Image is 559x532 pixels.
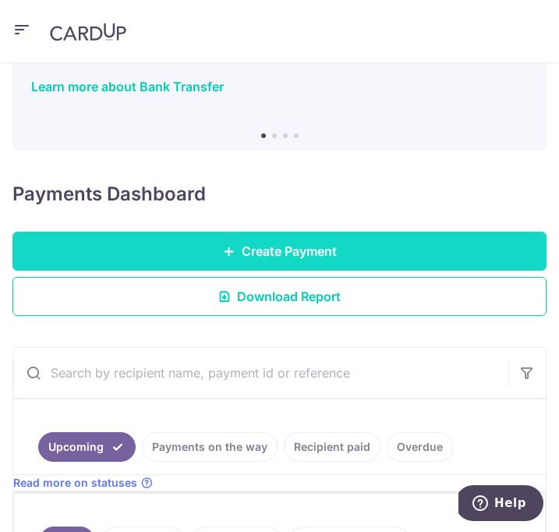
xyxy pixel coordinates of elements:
span: Download Report [237,287,341,306]
span: Create Payment [242,242,337,261]
a: Recipient paid [284,432,380,462]
a: Learn more about Bank Transfer [31,79,224,94]
span: Read more on statuses [13,475,137,491]
a: Create Payment [12,232,547,271]
h4: Payments Dashboard [12,182,206,207]
a: Download Report [12,277,547,316]
a: Payments on the way [142,432,278,462]
a: Overdue [387,432,453,462]
input: Search by recipient name, payment id or reference [13,348,508,398]
img: CardUp [50,23,126,41]
a: Upcoming [38,432,136,462]
iframe: Opens a widget where you can find more information [458,485,543,524]
a: Read more on statuses [13,475,153,491]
